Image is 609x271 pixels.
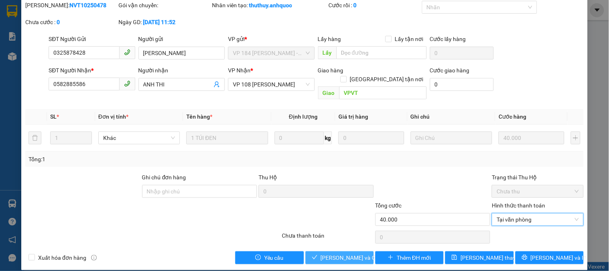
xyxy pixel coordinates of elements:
span: Định lượng [289,113,318,120]
button: check[PERSON_NAME] và Giao hàng [306,251,374,264]
span: exclamation-circle [255,255,261,261]
span: Lấy hàng [318,36,341,42]
button: plus [571,131,580,144]
span: Yêu cầu [264,253,284,262]
div: Người nhận [139,66,225,75]
span: Giao hàng [318,67,344,74]
label: Hình thức thanh toán [492,202,545,209]
div: Gói vận chuyển: [119,1,210,10]
input: Dọc đường [339,86,427,99]
th: Ghi chú [407,109,495,125]
div: SĐT Người Nhận [49,66,135,75]
span: VP Nhận [228,67,251,74]
span: phone [124,80,130,87]
span: VP 108 Lê Hồng Phong - Vũng Tàu [233,78,310,90]
input: Ghi chú đơn hàng [142,185,257,198]
span: [PERSON_NAME] và Giao hàng [321,253,398,262]
input: Cước giao hàng [430,78,494,91]
div: Ngày GD: [119,18,210,27]
button: plusThêm ĐH mới [375,251,444,264]
input: Ghi Chú [411,131,492,144]
div: Chưa cước : [25,18,117,27]
span: Tổng cước [375,202,402,209]
span: save [452,255,457,261]
div: Người gửi [139,35,225,43]
div: [PERSON_NAME]: [25,1,117,10]
span: SL [50,113,57,120]
b: 0 [354,2,357,8]
span: [GEOGRAPHIC_DATA] tận nơi [347,75,427,84]
span: VP 184 Nguyễn Văn Trỗi - HCM [233,47,310,59]
span: Khác [103,132,175,144]
div: Nhân viên tạo: [212,1,327,10]
span: Xuất hóa đơn hàng [35,253,90,262]
span: [PERSON_NAME] và In [531,253,587,262]
input: VD: Bàn, Ghế [186,131,268,144]
div: Trạng thái Thu Hộ [492,173,583,182]
b: thuthuy.anhquoc [249,2,292,8]
input: Dọc đường [336,46,427,59]
span: plus [388,255,393,261]
span: Tên hàng [186,113,212,120]
input: 0 [499,131,564,144]
span: Cước hàng [499,113,526,120]
b: [DATE] 11:52 [143,19,176,25]
label: Cước lấy hàng [430,36,466,42]
span: Tại văn phòng [497,214,578,226]
label: Cước giao hàng [430,67,470,74]
button: printer[PERSON_NAME] và In [515,251,584,264]
b: 0 [57,19,60,25]
span: Thêm ĐH mới [397,253,431,262]
div: Tổng: 1 [29,155,236,164]
span: Thu Hộ [259,174,277,181]
span: printer [522,255,528,261]
span: check [312,255,318,261]
button: delete [29,131,41,144]
span: phone [124,49,130,55]
span: Lấy tận nơi [392,35,427,43]
span: Lấy [318,46,336,59]
span: Giá trị hàng [338,113,368,120]
b: NVT10250478 [69,2,106,8]
button: save[PERSON_NAME] thay đổi [445,251,513,264]
label: Ghi chú đơn hàng [142,174,186,181]
button: exclamation-circleYêu cầu [235,251,303,264]
div: VP gửi [228,35,314,43]
span: info-circle [91,255,97,261]
span: user-add [214,81,220,88]
span: Đơn vị tính [98,113,128,120]
input: Cước lấy hàng [430,47,494,60]
span: kg [324,131,332,144]
span: Chưa thu [497,185,578,197]
span: Giao [318,86,339,99]
span: [PERSON_NAME] thay đổi [460,253,525,262]
div: Chưa thanh toán [281,231,374,245]
div: SĐT Người Gửi [49,35,135,43]
div: Cước rồi : [329,1,420,10]
input: 0 [338,131,404,144]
